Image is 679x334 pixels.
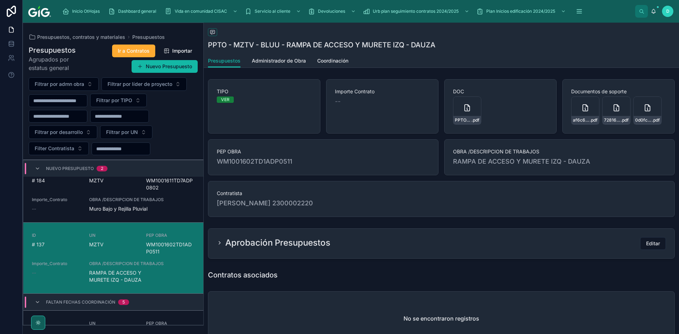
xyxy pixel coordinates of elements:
span: RAMPA DE ACCESO Y MURETE IZQ - DAUZA [89,269,195,283]
img: App logo [28,6,51,17]
span: .pdf [590,117,598,123]
span: -- [335,96,341,106]
span: PEP OBRA [217,148,430,155]
span: -- [32,205,36,212]
a: Coordinación [317,54,348,69]
a: Servicio al cliente [243,5,304,18]
span: PEP OBRA [146,233,195,238]
a: Presupuestos, contratos y materiales [29,34,125,41]
h1: Contratos asociados [208,270,278,280]
span: Presupuestos, contratos y materiales [37,34,125,41]
a: Presupuestos [208,54,240,68]
span: Muro Bajo y Rejilla Pluvial [89,205,195,212]
span: Vida en comunidad CISAC [175,8,227,14]
button: Ir a Contratos [112,45,155,57]
span: WM1001602TD1ADP0511 [146,241,195,255]
button: Select Button [101,77,187,91]
a: Vida en comunidad CISAC [163,5,241,18]
span: UN [89,233,138,238]
div: 5 [122,299,125,305]
span: ID [32,321,81,326]
button: Importar [158,45,198,57]
span: OBRA /DESCRIPCION DE TRABAJOS [453,148,666,155]
span: UN [89,321,138,326]
button: Select Button [90,94,147,107]
span: WM1001602TD1ADP0511 [217,157,430,166]
span: Presupuestos [208,57,240,64]
span: Nuevo presupuesto [46,166,94,171]
span: Servicio al cliente [255,8,290,14]
span: D [666,8,669,14]
span: Filtrar por TIPO [96,97,132,104]
button: Nuevo Presupuesto [132,60,198,73]
div: VER [221,96,230,103]
span: -- [32,269,36,276]
span: Filtrar por desarrollo [35,129,83,136]
span: TIPO [217,88,312,95]
h2: No se encontraron registros [404,314,479,323]
a: Presupuestos [132,34,165,41]
span: Importar [172,47,192,54]
button: Select Button [29,125,97,139]
span: Faltan fechas coordinación [46,299,115,305]
span: DOC [453,88,548,95]
span: Administrador de Obra [252,57,306,64]
span: Agrupados por estatus general [29,55,86,72]
span: [PERSON_NAME] 2300002220 [217,198,313,208]
span: Editar [646,240,660,247]
span: PEP OBRA [146,321,195,326]
span: # 184 [32,177,81,184]
span: 0d0fc79b-f225-4486-80c0-a415a5c243fa-AX-126---DETALLE-RAMPA-EN-ACCESO [635,117,652,123]
span: PPTO---MZTV------RAMPA-DE-ACCESO-Y-MURETE-IZQ---DAUZA [455,117,471,123]
a: Dashboard general [106,5,161,18]
span: af6c6958-294c-47ae-8ec0-80837e0b40e9-WM10D1.PR.RAMPA-DE-ACCESO-Y-MURETE-IZQ.DAUZA [573,117,590,123]
span: WM1001611TD7ADP0802 [146,177,195,191]
h1: Presupuestos [29,45,86,55]
h1: PPTO - MZTV - BLUU - RAMPA DE ACCESO Y MURETE IZQ - DAUZA [208,40,435,50]
span: Coordinación [317,57,348,64]
h2: Aprobación Presupuestos [225,237,330,248]
span: .pdf [621,117,629,123]
span: Inicio OtHojas [72,8,100,14]
a: Urb plan seguimiento contratos 2024/2025 [361,5,473,18]
span: OBRA /DESCRIPCION DE TRABAJOS [89,197,195,203]
span: Filtrar por UN [106,129,138,136]
span: Urb plan seguimiento contratos 2024/2025 [373,8,459,14]
span: Ir a Contratos [118,47,150,54]
a: Plan Inicios edificación 2024/2025 [474,5,569,18]
span: RAMPA DE ACCESO Y MURETE IZQ - DAUZA [453,157,666,166]
span: Contratista [217,190,666,197]
span: .pdf [471,117,480,123]
span: Filtrar por admn obra [35,81,84,88]
span: Dashboard general [118,8,156,14]
span: Documentos de soporte [571,88,666,95]
span: MZTV [89,241,104,248]
span: OBRA /DESCRIPCION DE TRABAJOS [89,261,195,266]
button: Select Button [29,142,89,155]
button: Editar [640,237,666,250]
span: Importe_Contrato [32,197,81,203]
a: Administrador de Obra [252,54,306,69]
span: Importe_Contrato [32,261,81,266]
span: ID [32,233,81,238]
button: Select Button [100,125,152,139]
span: 72816214-48ba-48fa-bfa9-b52a61e7f9e9-AX-127---DETALLE-[GEOGRAPHIC_DATA]-DE-CONTENCION [604,117,621,123]
span: MZTV [89,177,104,184]
span: Importe Contrato [335,88,430,95]
div: scrollable content [57,4,635,19]
div: 2 [101,166,103,171]
span: Filtrar por líder de proyecto [108,81,172,88]
a: Devoluciones [306,5,359,18]
span: Plan Inicios edificación 2024/2025 [486,8,555,14]
span: .pdf [652,117,660,123]
button: Select Button [29,77,99,91]
a: ID# 137UNMZTVPEP OBRAWM1001602TD1ADP0511Importe_Contrato--OBRA /DESCRIPCION DE TRABAJOSRAMPA DE A... [23,222,203,293]
a: Inicio OtHojas [60,5,105,18]
span: # 137 [32,241,81,248]
span: Devoluciones [318,8,345,14]
a: ID# 184UNMZTVPEP OBRAWM1001611TD7ADP0802Importe_Contrato--OBRA /DESCRIPCION DE TRABAJOSMuro Bajo ... [23,158,203,222]
span: Filter Contratista [35,145,74,152]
